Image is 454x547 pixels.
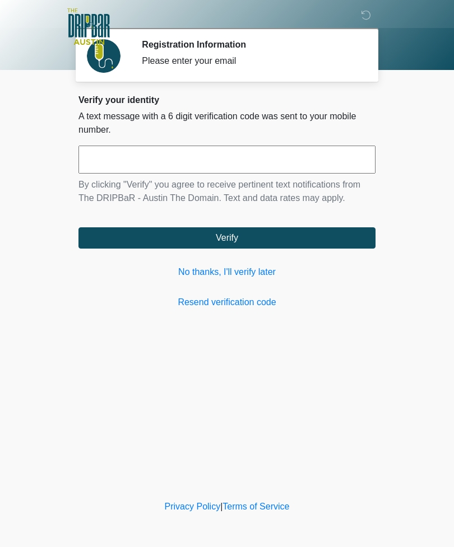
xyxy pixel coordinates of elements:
[220,502,223,511] a: |
[78,265,376,279] a: No thanks, I'll verify later
[78,95,376,105] h2: Verify your identity
[78,110,376,137] p: A text message with a 6 digit verification code was sent to your mobile number.
[165,502,221,511] a: Privacy Policy
[78,178,376,205] p: By clicking "Verify" you agree to receive pertinent text notifications from The DRIPBaR - Austin ...
[142,54,359,68] div: Please enter your email
[78,227,376,249] button: Verify
[223,502,289,511] a: Terms of Service
[67,8,110,45] img: The DRIPBaR - Austin The Domain Logo
[78,296,376,309] a: Resend verification code
[87,39,121,73] img: Agent Avatar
